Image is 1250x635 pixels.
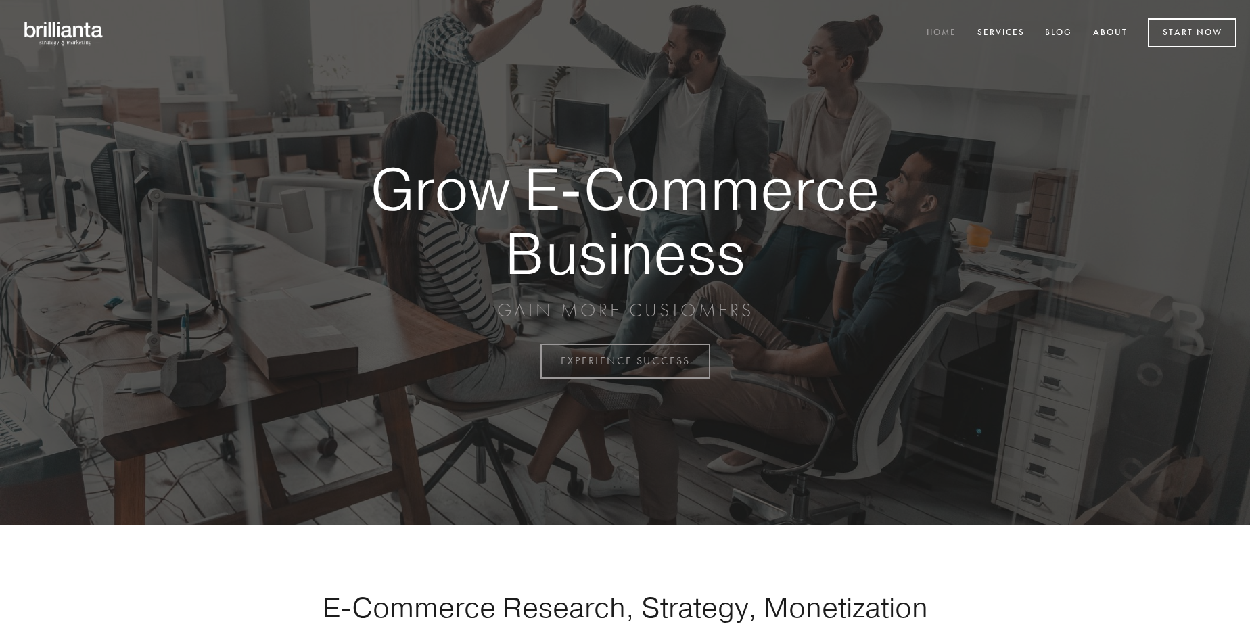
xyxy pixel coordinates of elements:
a: Services [969,22,1034,45]
strong: Grow E-Commerce Business [323,157,927,285]
a: Blog [1036,22,1081,45]
img: brillianta - research, strategy, marketing [14,14,115,53]
p: GAIN MORE CUSTOMERS [323,298,927,323]
h1: E-Commerce Research, Strategy, Monetization [280,590,970,624]
a: About [1084,22,1136,45]
a: Home [918,22,965,45]
a: Start Now [1148,18,1236,47]
a: EXPERIENCE SUCCESS [540,344,710,379]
